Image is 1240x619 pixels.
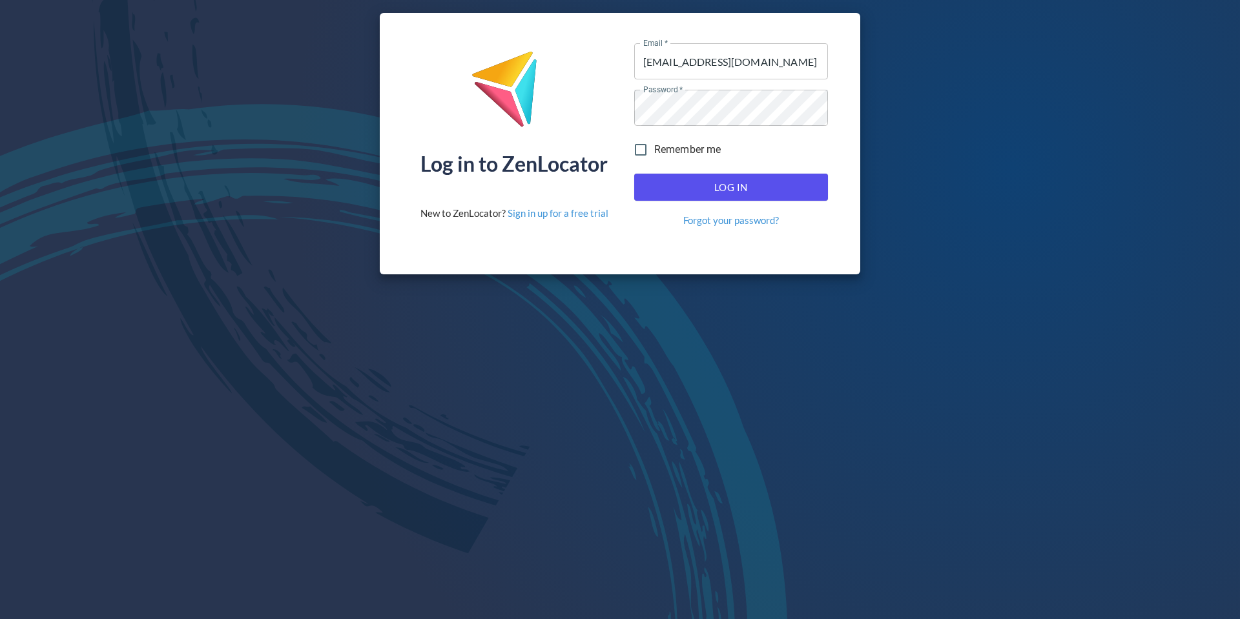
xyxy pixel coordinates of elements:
a: Sign in up for a free trial [508,207,608,219]
span: Log In [648,179,814,196]
img: ZenLocator [471,50,557,137]
button: Log In [634,174,828,201]
a: Forgot your password? [683,214,779,227]
div: New to ZenLocator? [420,207,608,220]
span: Remember me [654,142,721,157]
input: name@company.com [634,43,828,79]
div: Log in to ZenLocator [420,154,608,174]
